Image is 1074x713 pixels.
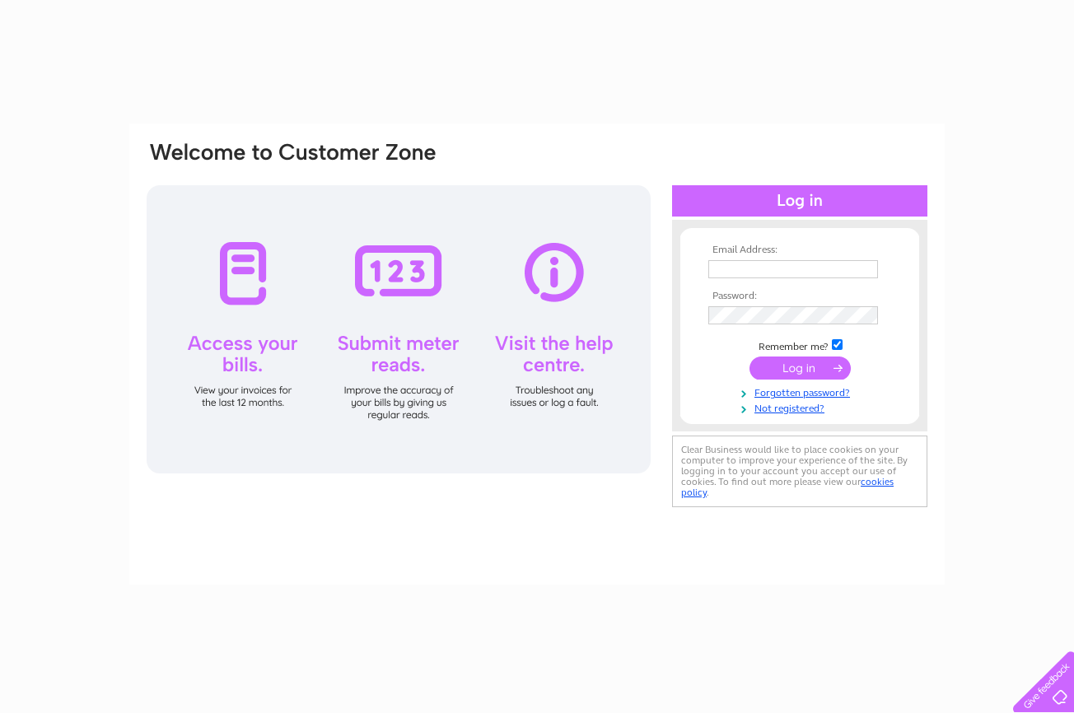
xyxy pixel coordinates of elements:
[704,291,895,302] th: Password:
[704,245,895,256] th: Email Address:
[672,436,927,507] div: Clear Business would like to place cookies on your computer to improve your experience of the sit...
[749,356,851,380] input: Submit
[704,337,895,353] td: Remember me?
[708,399,895,415] a: Not registered?
[708,384,895,399] a: Forgotten password?
[681,476,894,498] a: cookies policy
